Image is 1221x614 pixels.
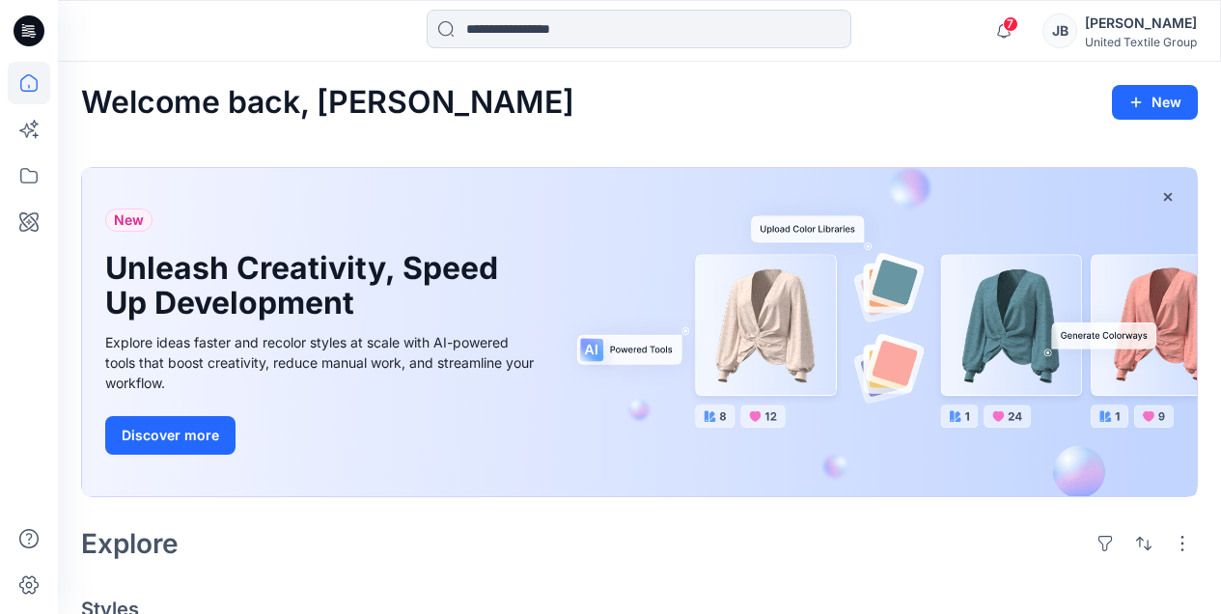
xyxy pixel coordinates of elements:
[81,85,574,121] h2: Welcome back, [PERSON_NAME]
[105,332,540,393] div: Explore ideas faster and recolor styles at scale with AI-powered tools that boost creativity, red...
[1085,35,1197,49] div: United Textile Group
[1003,16,1018,32] span: 7
[114,209,144,232] span: New
[1085,12,1197,35] div: [PERSON_NAME]
[81,528,179,559] h2: Explore
[105,416,236,455] button: Discover more
[1042,14,1077,48] div: JB
[1112,85,1198,120] button: New
[105,251,511,321] h1: Unleash Creativity, Speed Up Development
[105,416,540,455] a: Discover more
